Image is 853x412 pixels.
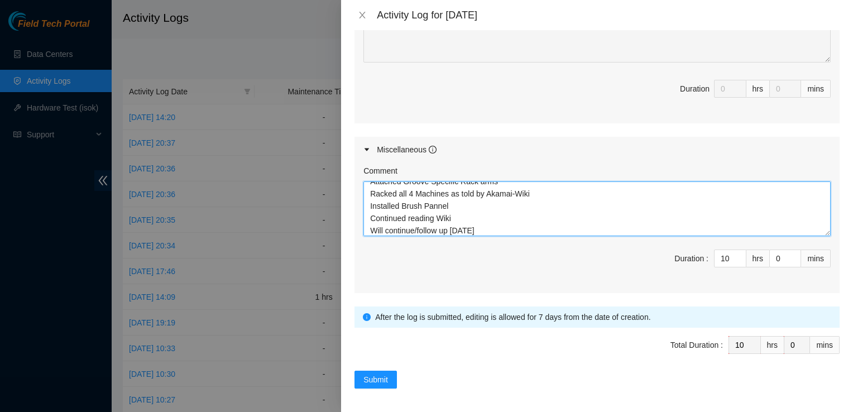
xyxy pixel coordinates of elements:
[354,371,397,389] button: Submit
[761,336,784,354] div: hrs
[377,143,437,156] div: Miscellaneous
[810,336,840,354] div: mins
[801,80,831,98] div: mins
[680,83,710,95] div: Duration
[670,339,723,351] div: Total Duration :
[354,10,370,21] button: Close
[746,250,770,267] div: hrs
[363,8,831,63] textarea: Comment
[363,146,370,153] span: caret-right
[375,311,831,323] div: After the log is submitted, editing is allowed for 7 days from the date of creation.
[674,252,708,265] div: Duration :
[801,250,831,267] div: mins
[363,181,831,236] textarea: Comment
[358,11,367,20] span: close
[377,9,840,21] div: Activity Log for [DATE]
[746,80,770,98] div: hrs
[429,146,437,154] span: info-circle
[363,165,397,177] label: Comment
[363,313,371,321] span: info-circle
[363,373,388,386] span: Submit
[354,137,840,162] div: Miscellaneous info-circle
